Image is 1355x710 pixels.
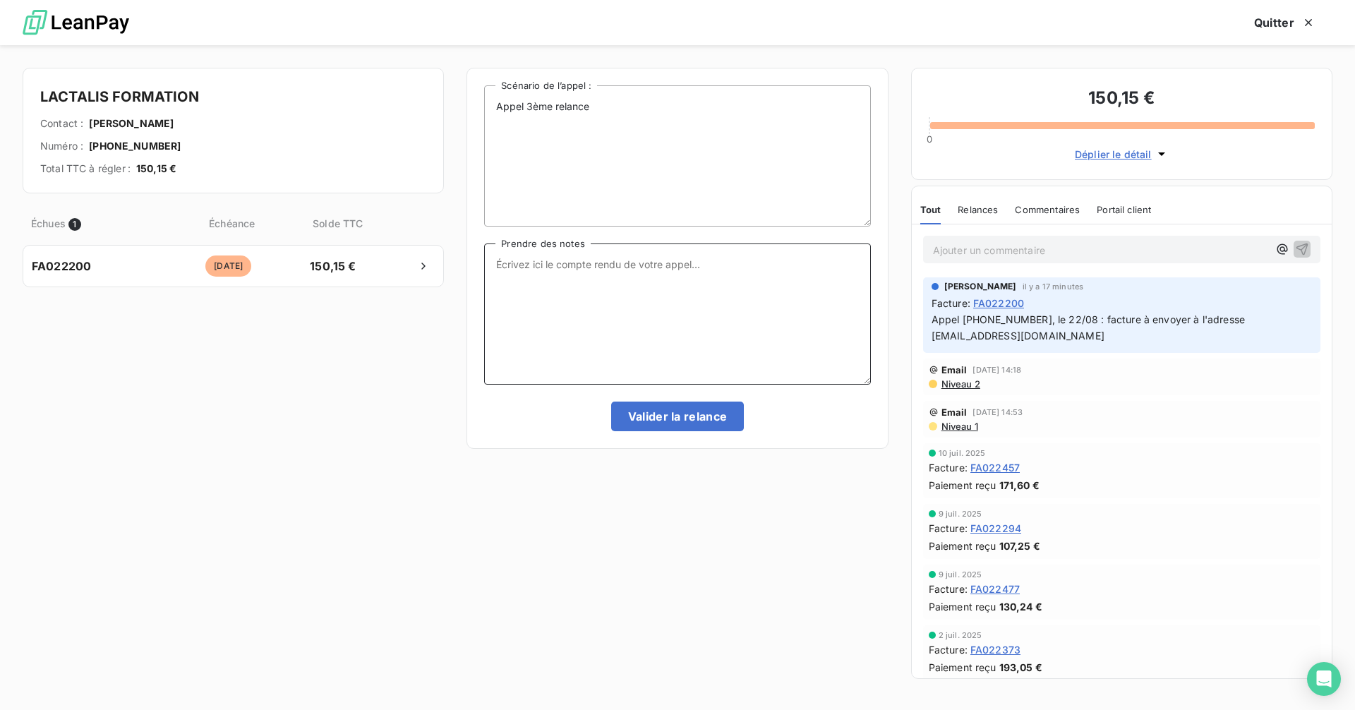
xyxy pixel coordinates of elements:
span: Appel [PHONE_NUMBER], le 22/08 : facture à envoyer à l'adresse [EMAIL_ADDRESS][DOMAIN_NAME] [932,313,1248,342]
span: 107,25 € [999,538,1040,553]
span: FA022200 [32,258,91,275]
span: 171,60 € [999,478,1040,493]
span: Commentaires [1015,204,1080,215]
img: logo LeanPay [23,4,129,42]
span: 0 [927,133,932,145]
span: Email [941,407,968,418]
span: Facture : [929,460,968,475]
span: Relances [958,204,998,215]
span: 150,15 € [136,162,176,176]
button: Valider la relance [611,402,745,431]
h3: 150,15 € [929,85,1315,114]
span: Niveau 2 [940,378,980,390]
span: Paiement reçu [929,660,996,675]
button: Déplier le détail [1071,146,1173,162]
span: 9 juil. 2025 [939,570,982,579]
span: 130,24 € [999,599,1042,614]
span: Échues [31,216,66,231]
button: Quitter [1237,8,1332,37]
span: [DATE] 14:18 [972,366,1021,374]
span: Paiement reçu [929,478,996,493]
span: FA022294 [970,521,1021,536]
span: FA022477 [970,582,1020,596]
span: FA022457 [970,460,1020,475]
span: [DATE] [205,255,251,277]
span: Paiement reçu [929,538,996,553]
span: FA022373 [970,642,1020,657]
span: Paiement reçu [929,599,996,614]
span: Facture : [929,521,968,536]
span: Tout [920,204,941,215]
span: Déplier le détail [1075,147,1152,162]
span: 193,05 € [999,660,1042,675]
span: 150,15 € [296,258,370,275]
span: Solde TTC [301,216,375,231]
span: Facture : [929,582,968,596]
span: Numéro : [40,139,83,153]
span: Échéance [166,216,298,231]
span: Facture : [932,296,970,311]
textarea: Appel 3ème relance [484,85,870,227]
span: il y a 17 minutes [1023,282,1084,291]
span: Facture : [929,642,968,657]
span: Contact : [40,116,83,131]
span: Total TTC à régler : [40,162,131,176]
span: 2 juil. 2025 [939,631,982,639]
span: FA022200 [973,296,1024,311]
span: [PERSON_NAME] [89,116,174,131]
span: [PHONE_NUMBER] [89,139,181,153]
span: [PERSON_NAME] [944,280,1017,293]
span: [DATE] 14:53 [972,408,1023,416]
span: Email [941,364,968,375]
span: Niveau 1 [940,421,978,432]
h4: LACTALIS FORMATION [40,85,426,108]
span: 9 juil. 2025 [939,510,982,518]
div: Open Intercom Messenger [1307,662,1341,696]
span: Portail client [1097,204,1151,215]
span: 1 [68,218,81,231]
span: 10 juil. 2025 [939,449,986,457]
